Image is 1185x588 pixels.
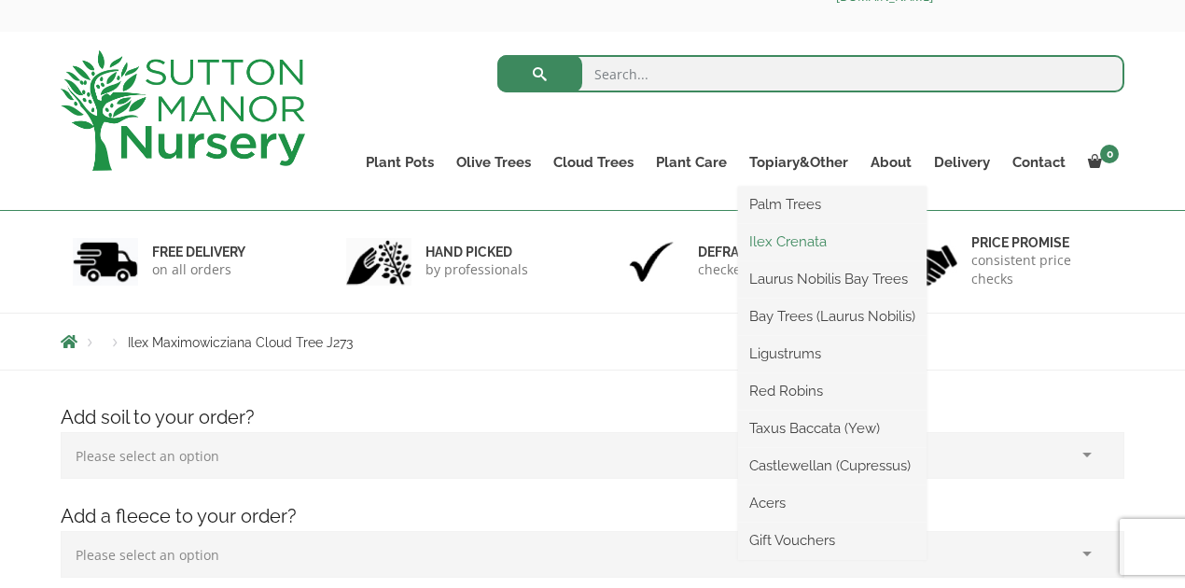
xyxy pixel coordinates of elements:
[859,149,923,175] a: About
[425,244,528,260] h6: hand picked
[128,335,353,350] span: Ilex Maximowicziana Cloud Tree J273
[698,244,821,260] h6: Defra approved
[738,452,927,480] a: Castlewellan (Cupressus)
[738,265,927,293] a: Laurus Nobilis Bay Trees
[738,302,927,330] a: Bay Trees (Laurus Nobilis)
[738,526,927,554] a: Gift Vouchers
[698,260,821,279] p: checked & Licensed
[346,238,411,286] img: 2.jpg
[619,238,684,286] img: 3.jpg
[61,334,1124,349] nav: Breadcrumbs
[152,244,245,260] h6: FREE DELIVERY
[971,251,1113,288] p: consistent price checks
[738,414,927,442] a: Taxus Baccata (Yew)
[73,238,138,286] img: 1.jpg
[497,55,1125,92] input: Search...
[738,228,927,256] a: Ilex Crenata
[61,50,305,171] img: logo
[923,149,1001,175] a: Delivery
[738,190,927,218] a: Palm Trees
[738,149,859,175] a: Topiary&Other
[355,149,445,175] a: Plant Pots
[971,234,1113,251] h6: Price promise
[445,149,542,175] a: Olive Trees
[542,149,645,175] a: Cloud Trees
[738,377,927,405] a: Red Robins
[47,502,1138,531] h4: Add a fleece to your order?
[738,340,927,368] a: Ligustrums
[1100,145,1119,163] span: 0
[152,260,245,279] p: on all orders
[1077,149,1124,175] a: 0
[47,403,1138,432] h4: Add soil to your order?
[1001,149,1077,175] a: Contact
[645,149,738,175] a: Plant Care
[738,489,927,517] a: Acers
[425,260,528,279] p: by professionals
